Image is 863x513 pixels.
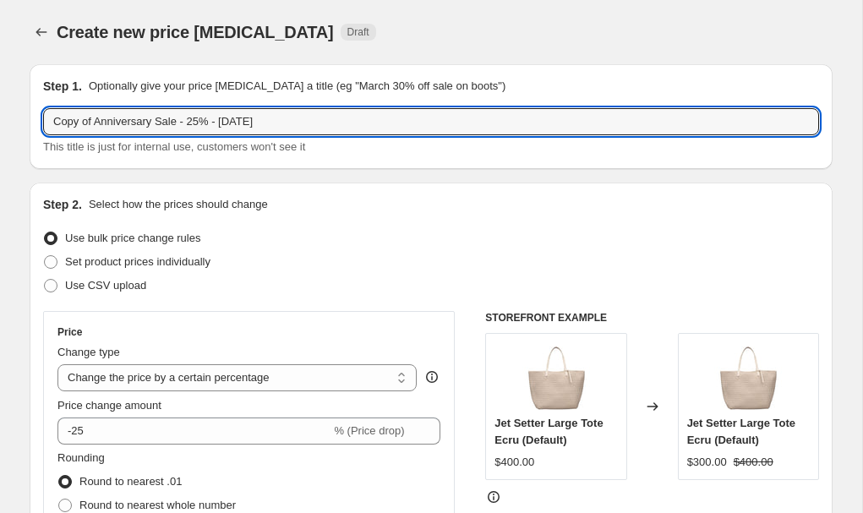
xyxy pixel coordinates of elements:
[43,140,305,153] span: This title is just for internal use, customers won't see it
[89,196,268,213] p: Select how the prices should change
[334,424,404,437] span: % (Price drop)
[79,499,236,511] span: Round to nearest whole number
[57,23,334,41] span: Create new price [MEDICAL_DATA]
[57,451,105,464] span: Rounding
[347,25,369,39] span: Draft
[57,346,120,358] span: Change type
[57,399,161,412] span: Price change amount
[423,368,440,385] div: help
[89,78,505,95] p: Optionally give your price [MEDICAL_DATA] a title (eg "March 30% off sale on boots")
[494,454,534,471] div: $400.00
[30,20,53,44] button: Price change jobs
[522,342,590,410] img: Naghedi_Jet_Setter_Large_Tote_Ecru_80x.jpg
[734,454,773,471] strike: $400.00
[714,342,782,410] img: Naghedi_Jet_Setter_Large_Tote_Ecru_80x.jpg
[687,454,727,471] div: $300.00
[687,417,795,446] span: Jet Setter Large Tote Ecru (Default)
[43,108,819,135] input: 30% off holiday sale
[65,279,146,292] span: Use CSV upload
[79,475,182,488] span: Round to nearest .01
[43,78,82,95] h2: Step 1.
[494,417,603,446] span: Jet Setter Large Tote Ecru (Default)
[485,311,819,325] h6: STOREFRONT EXAMPLE
[57,325,82,339] h3: Price
[65,255,210,268] span: Set product prices individually
[43,196,82,213] h2: Step 2.
[65,232,200,244] span: Use bulk price change rules
[57,417,330,445] input: -15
